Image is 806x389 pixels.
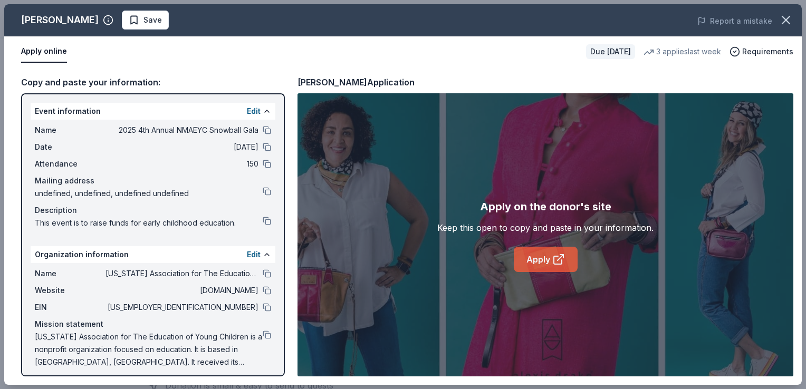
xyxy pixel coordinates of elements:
[697,15,772,27] button: Report a mistake
[35,187,263,200] span: undefined, undefined, undefined undefined
[35,318,271,330] div: Mission statement
[31,103,275,120] div: Event information
[35,124,105,137] span: Name
[35,141,105,153] span: Date
[122,11,169,30] button: Save
[105,158,258,170] span: 150
[35,267,105,280] span: Name
[105,267,258,280] span: [US_STATE] Association for The Education of Young Children
[247,105,261,118] button: Edit
[730,45,793,58] button: Requirements
[742,45,793,58] span: Requirements
[35,158,105,170] span: Attendance
[31,246,275,263] div: Organization information
[105,301,258,314] span: [US_EMPLOYER_IDENTIFICATION_NUMBER]
[480,198,611,215] div: Apply on the donor's site
[105,284,258,297] span: [DOMAIN_NAME]
[143,14,162,26] span: Save
[437,221,654,234] div: Keep this open to copy and paste in your information.
[35,174,271,187] div: Mailing address
[35,217,263,229] span: This event is to raise funds for early childhood education.
[105,124,258,137] span: 2025 4th Annual NMAEYC Snowball Gala
[21,75,285,89] div: Copy and paste your information:
[35,284,105,297] span: Website
[21,41,67,63] button: Apply online
[247,248,261,261] button: Edit
[35,301,105,314] span: EIN
[586,44,635,59] div: Due [DATE]
[105,141,258,153] span: [DATE]
[644,45,721,58] div: 3 applies last week
[298,75,415,89] div: [PERSON_NAME] Application
[35,204,271,217] div: Description
[21,12,99,28] div: [PERSON_NAME]
[514,247,578,272] a: Apply
[35,330,263,368] span: [US_STATE] Association for The Education of Young Children is a nonprofit organization focused on...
